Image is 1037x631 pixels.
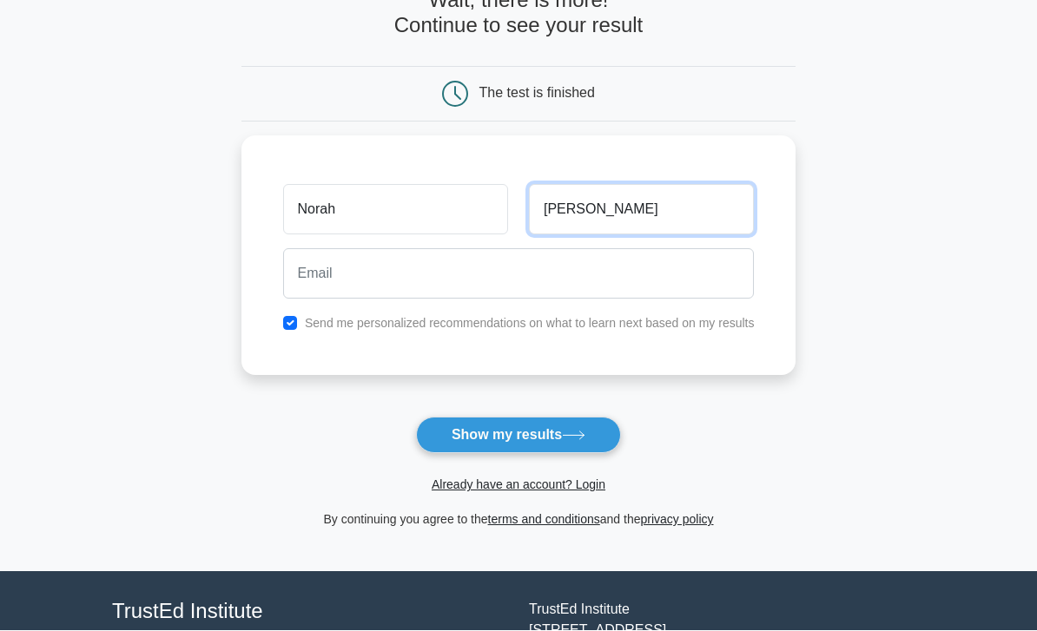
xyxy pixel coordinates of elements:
div: By continuing you agree to the and the [231,509,807,530]
input: Email [283,249,755,299]
button: Show my results [416,417,621,454]
div: The test is finished [479,86,595,101]
label: Send me personalized recommendations on what to learn next based on my results [305,317,755,331]
a: Already have an account? Login [432,478,605,492]
a: terms and conditions [488,513,600,527]
input: First name [283,185,508,235]
a: privacy policy [641,513,714,527]
input: Last name [529,185,754,235]
h4: TrustEd Institute [112,600,508,625]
